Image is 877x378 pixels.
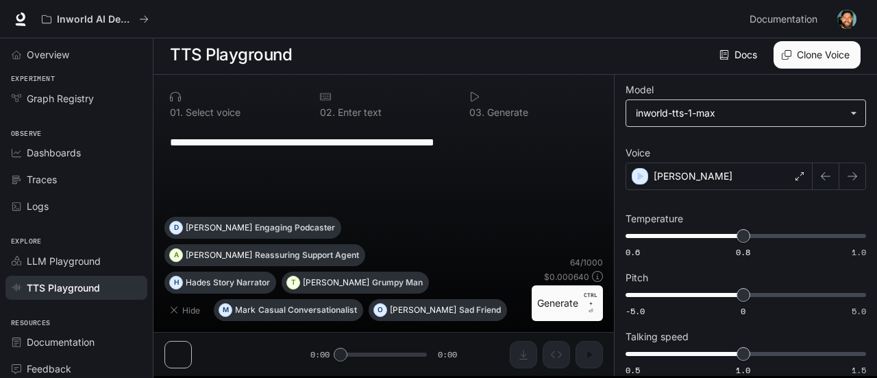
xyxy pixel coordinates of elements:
p: Select voice [183,108,240,117]
a: Documentation [5,330,147,354]
button: Hide [164,299,208,321]
span: 0 [741,305,745,317]
p: 0 2 . [320,108,335,117]
p: Grumpy Man [372,279,423,287]
span: Graph Registry [27,91,94,106]
span: Overview [27,47,69,62]
span: Feedback [27,362,71,376]
button: GenerateCTRL +⏎ [532,285,603,321]
button: MMarkCasual Conversationalist [214,299,363,321]
a: Docs [717,41,763,69]
p: [PERSON_NAME] [303,279,369,287]
p: 0 3 . [469,108,484,117]
p: Voice [626,148,650,158]
button: T[PERSON_NAME]Grumpy Man [282,272,429,294]
p: [PERSON_NAME] [654,169,732,183]
div: D [170,217,182,239]
span: Documentation [750,11,817,28]
span: 0.8 [736,246,750,258]
span: Documentation [27,335,95,349]
p: 0 1 . [170,108,183,117]
span: 5.0 [852,305,866,317]
div: inworld-tts-1-max [636,106,843,120]
span: LLM Playground [27,254,101,268]
div: A [170,244,182,266]
div: M [219,299,232,321]
span: Dashboards [27,145,81,160]
span: 0.6 [626,246,640,258]
a: Overview [5,43,147,67]
p: Hades [186,279,210,287]
button: All workspaces [36,5,155,33]
span: Logs [27,199,49,213]
span: 1.0 [736,364,750,376]
p: Sad Friend [459,306,501,314]
div: O [374,299,386,321]
a: TTS Playground [5,276,147,300]
button: D[PERSON_NAME]Engaging Podcaster [164,217,341,239]
span: 1.5 [852,364,866,376]
button: A[PERSON_NAME]Reassuring Support Agent [164,244,365,266]
button: HHadesStory Narrator [164,272,276,294]
p: Casual Conversationalist [258,306,357,314]
div: T [287,272,299,294]
span: Traces [27,172,57,187]
a: Dashboards [5,141,147,165]
p: [PERSON_NAME] [186,251,252,259]
p: Reassuring Support Agent [255,251,359,259]
p: Story Narrator [213,279,270,287]
div: inworld-tts-1-max [626,100,865,126]
a: LLM Playground [5,249,147,273]
a: Traces [5,167,147,191]
button: O[PERSON_NAME]Sad Friend [369,299,507,321]
p: Generate [484,108,528,117]
p: Inworld AI Demos [57,14,134,25]
span: TTS Playground [27,281,100,295]
p: Model [626,85,654,95]
span: 0.5 [626,364,640,376]
p: Talking speed [626,332,689,342]
a: Graph Registry [5,86,147,110]
div: H [170,272,182,294]
p: Enter text [335,108,382,117]
button: Clone Voice [774,41,861,69]
span: 1.0 [852,246,866,258]
h1: TTS Playground [170,41,292,69]
button: User avatar [833,5,861,33]
p: ⏎ [584,291,597,316]
a: Documentation [744,5,828,33]
p: [PERSON_NAME] [186,224,252,232]
p: Pitch [626,273,648,283]
p: Engaging Podcaster [255,224,335,232]
p: [PERSON_NAME] [390,306,456,314]
span: -5.0 [626,305,645,317]
a: Logs [5,194,147,218]
img: User avatar [837,10,856,29]
p: Mark [235,306,256,314]
p: Temperature [626,214,683,224]
p: CTRL + [584,291,597,307]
